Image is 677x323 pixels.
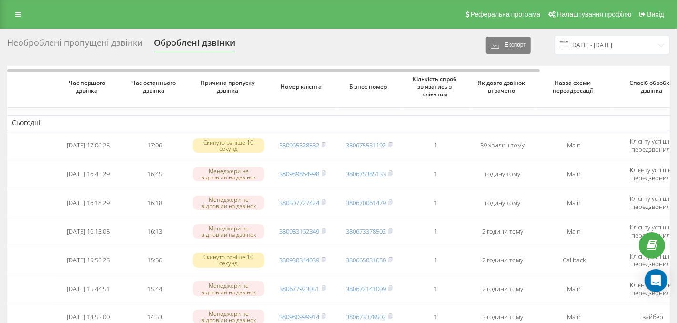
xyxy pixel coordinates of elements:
[129,79,181,94] span: Час останнього дзвінка
[55,161,121,188] td: [DATE] 16:45:29
[121,276,188,302] td: 15:44
[55,276,121,302] td: [DATE] 15:44:51
[536,189,612,216] td: Main
[121,161,188,188] td: 16:45
[346,227,386,236] a: 380673378502
[469,132,536,159] td: 39 хвилин тому
[346,256,386,264] a: 380665031650
[477,79,528,94] span: Як довго дзвінок втрачено
[193,224,264,239] div: Менеджери не відповіли на дзвінок
[403,276,469,302] td: 1
[536,218,612,245] td: Main
[403,247,469,273] td: 1
[279,169,319,178] a: 380989864998
[536,276,612,302] td: Main
[403,132,469,159] td: 1
[403,161,469,188] td: 1
[197,79,261,94] span: Причина пропуску дзвінка
[279,256,319,264] a: 380930344039
[277,83,328,91] span: Номер клієнта
[469,276,536,302] td: 2 години тому
[193,138,264,153] div: Скинуто раніше 10 секунд
[55,132,121,159] td: [DATE] 17:06:25
[645,269,667,292] div: Open Intercom Messenger
[544,79,604,94] span: Назва схеми переадресації
[647,10,664,18] span: Вихід
[279,227,319,236] a: 380983162349
[7,38,142,52] div: Необроблені пропущені дзвінки
[486,37,531,54] button: Експорт
[469,189,536,216] td: годину тому
[279,141,319,149] a: 380965328582
[193,253,264,267] div: Скинуто раніше 10 секунд
[346,198,386,207] a: 380670061479
[193,281,264,296] div: Менеджери не відповіли на дзвінок
[410,75,462,98] span: Кількість спроб зв'язатись з клієнтом
[279,313,319,321] a: 380980999914
[346,313,386,321] a: 380673378502
[154,38,235,52] div: Оброблені дзвінки
[346,141,386,149] a: 380675531192
[55,247,121,273] td: [DATE] 15:56:25
[403,189,469,216] td: 1
[469,161,536,188] td: годину тому
[471,10,541,18] span: Реферальна програма
[536,247,612,273] td: Callback
[346,284,386,293] a: 380672141009
[193,167,264,181] div: Менеджери не відповіли на дзвінок
[344,83,395,91] span: Бізнес номер
[557,10,631,18] span: Налаштування профілю
[121,132,188,159] td: 17:06
[469,218,536,245] td: 2 години тому
[536,132,612,159] td: Main
[279,284,319,293] a: 380677923051
[55,189,121,216] td: [DATE] 16:18:29
[55,218,121,245] td: [DATE] 16:13:05
[536,161,612,188] td: Main
[121,218,188,245] td: 16:13
[279,198,319,207] a: 380507727424
[403,218,469,245] td: 1
[193,196,264,210] div: Менеджери не відповіли на дзвінок
[121,247,188,273] td: 15:56
[62,79,114,94] span: Час першого дзвінка
[642,313,663,321] span: вайбер
[469,247,536,273] td: 2 години тому
[121,189,188,216] td: 16:18
[346,169,386,178] a: 380675385133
